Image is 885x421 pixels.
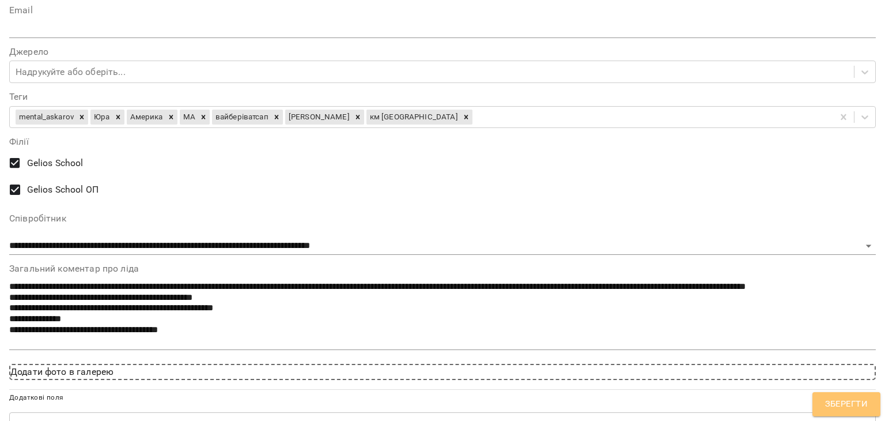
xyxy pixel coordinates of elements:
[366,110,460,125] div: км [GEOGRAPHIC_DATA]
[127,110,165,125] div: Америка
[27,183,99,197] span: Gelios School ОП
[9,137,876,146] label: Філії
[16,110,75,125] div: mental_askarov
[180,110,197,125] div: МА
[212,110,270,125] div: вайберіватсап
[9,6,876,15] label: Email
[90,110,111,125] div: Юра
[9,393,63,401] span: Додаткові поля
[285,110,351,125] div: [PERSON_NAME]
[9,92,876,102] label: Теги
[9,364,876,380] div: Додати фото в галерею
[27,156,84,170] span: Gelios School
[812,392,880,416] button: Зберегти
[16,65,126,79] div: Надрукуйте або оберіть...
[9,264,876,273] label: Загальний коментар про ліда
[9,47,876,57] label: Джерело
[9,214,876,223] label: Співробітник
[825,397,868,412] span: Зберегти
